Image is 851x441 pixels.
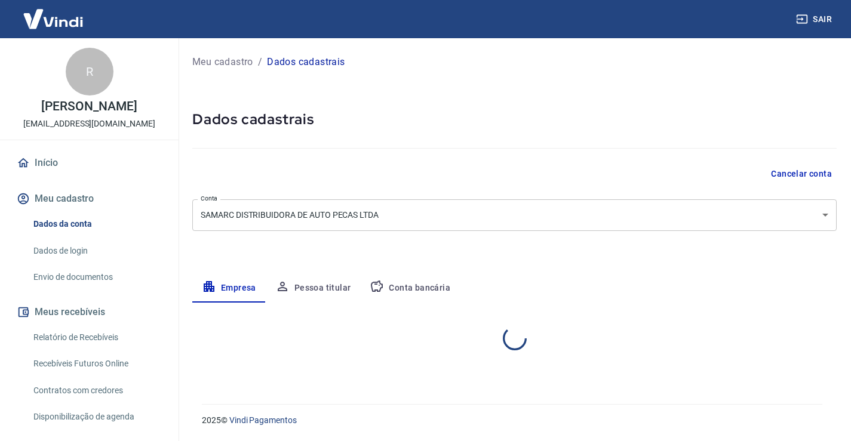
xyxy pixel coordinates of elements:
button: Pessoa titular [266,274,361,303]
button: Cancelar conta [766,163,837,185]
button: Empresa [192,274,266,303]
div: SAMARC DISTRIBUIDORA DE AUTO PECAS LTDA [192,199,837,231]
button: Sair [794,8,837,30]
a: Relatório de Recebíveis [29,325,164,350]
a: Meu cadastro [192,55,253,69]
label: Conta [201,194,217,203]
button: Meus recebíveis [14,299,164,325]
a: Disponibilização de agenda [29,405,164,429]
button: Conta bancária [360,274,460,303]
img: Vindi [14,1,92,37]
button: Meu cadastro [14,186,164,212]
p: 2025 © [202,414,822,427]
a: Envio de documentos [29,265,164,289]
p: [PERSON_NAME] [41,100,137,113]
div: R [66,48,113,95]
a: Dados de login [29,239,164,263]
a: Vindi Pagamentos [229,415,297,425]
a: Recebíveis Futuros Online [29,351,164,376]
a: Contratos com credores [29,378,164,403]
p: [EMAIL_ADDRESS][DOMAIN_NAME] [23,118,155,130]
p: Dados cadastrais [267,55,345,69]
p: / [258,55,262,69]
h5: Dados cadastrais [192,110,837,129]
a: Dados da conta [29,212,164,236]
a: Início [14,150,164,176]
